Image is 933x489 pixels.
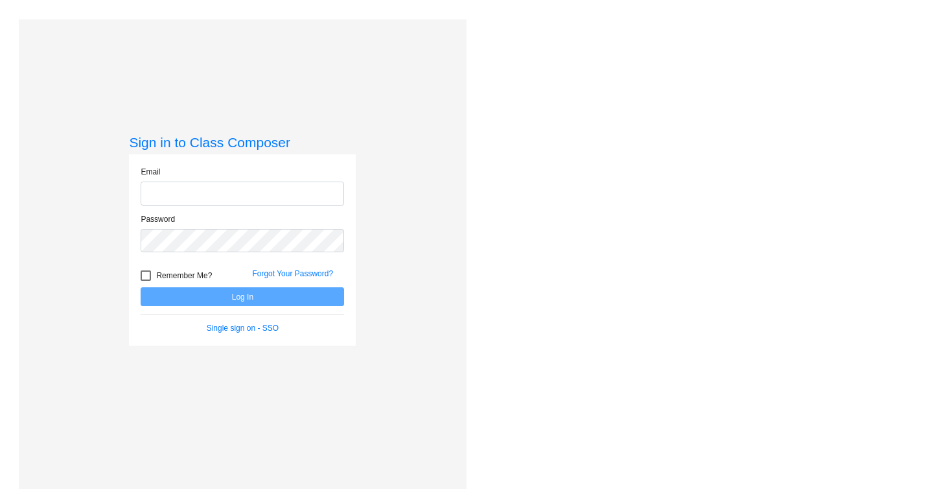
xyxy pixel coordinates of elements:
[252,269,333,278] a: Forgot Your Password?
[141,213,175,225] label: Password
[156,268,212,283] span: Remember Me?
[141,287,344,306] button: Log In
[141,166,160,178] label: Email
[129,134,356,150] h3: Sign in to Class Composer
[207,324,279,333] a: Single sign on - SSO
